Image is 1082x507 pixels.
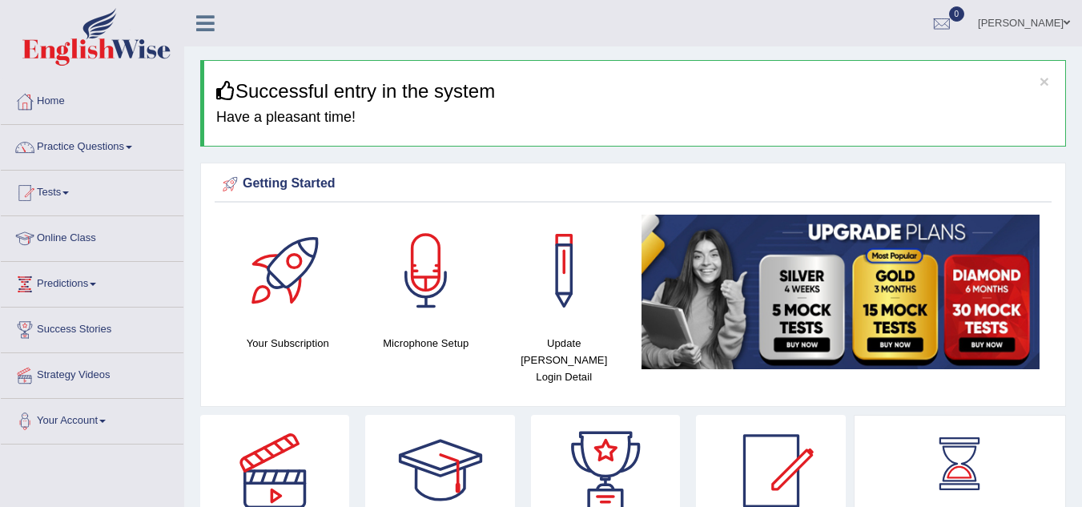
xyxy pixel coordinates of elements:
[216,81,1053,102] h3: Successful entry in the system
[1,399,183,439] a: Your Account
[1040,73,1049,90] button: ×
[219,172,1048,196] div: Getting Started
[1,171,183,211] a: Tests
[1,308,183,348] a: Success Stories
[365,335,488,352] h4: Microphone Setup
[1,262,183,302] a: Predictions
[1,125,183,165] a: Practice Questions
[1,216,183,256] a: Online Class
[1,79,183,119] a: Home
[216,110,1053,126] h4: Have a pleasant time!
[642,215,1040,369] img: small5.jpg
[1,353,183,393] a: Strategy Videos
[227,335,349,352] h4: Your Subscription
[949,6,965,22] span: 0
[503,335,625,385] h4: Update [PERSON_NAME] Login Detail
